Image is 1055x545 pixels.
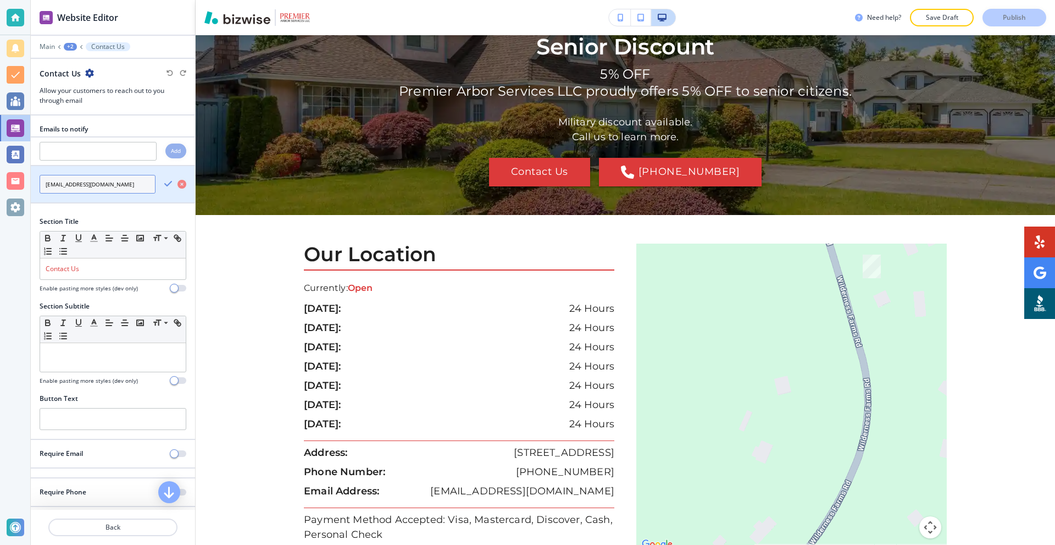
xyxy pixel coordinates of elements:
p: Address: [304,445,347,460]
h3: Need help? [867,13,901,23]
p: 24 Hours [569,321,614,335]
span: Contact Us [46,264,79,273]
p: 24 Hours [569,398,614,412]
p: Premier Arbor Services LLC proudly offers 5% OFF to senior citizens. [304,82,947,100]
p: [PHONE_NUMBER] [516,465,614,480]
h2: Require Phone [40,487,86,497]
p: [EMAIL_ADDRESS][DOMAIN_NAME] [430,484,614,499]
p: 24 Hours [569,378,614,393]
button: Main [40,43,55,51]
p: 24 Hours [569,340,614,355]
p: Payment Method Accepted: Visa, Mastercard, Discover, Cash, Personal Check [304,513,614,542]
button: Back [48,519,177,536]
h4: Enable pasting more styles (dev only) [40,284,138,293]
button: Contact Us [489,158,590,186]
h2: Emails to notify [40,124,88,134]
p: Phone Number: [304,465,385,480]
h2: Button Text [40,394,78,404]
p: Contact Us [91,43,125,51]
button: Save Draft [910,9,974,26]
p: [DATE]: [304,321,341,335]
img: Your Logo [280,13,310,22]
p: Email Address: [304,484,379,499]
h2: Section Title [40,217,79,227]
h3: Our Location [304,244,614,271]
p: Open [348,282,373,295]
p: [DATE]: [304,378,341,393]
p: Back [49,522,176,532]
p: 5% OFF [304,65,947,82]
button: Map camera controls [919,516,941,538]
a: Social media link to google account [1024,257,1055,288]
p: Save Draft [924,13,959,23]
p: [DATE]: [304,417,341,432]
a: Social media link to yelp account [1024,227,1055,257]
button: +2 [64,43,77,51]
p: [DATE]: [304,398,341,412]
p: Senior Discount [304,35,947,59]
h4: Add [171,147,181,155]
h3: Allow your customers to reach out to you through email [40,86,186,106]
p: [DATE]: [304,340,341,355]
a: [PHONE_NUMBER] [599,158,762,186]
img: Bizwise Logo [204,11,270,24]
p: Military discount available. [304,115,947,130]
p: [DATE]: [304,359,341,374]
h2: Contact Us [40,68,81,79]
h2: Section Subtitle [40,301,90,311]
p: [STREET_ADDRESS] [514,445,614,460]
p: 24 Hours [569,301,614,316]
h2: Require Email [40,449,83,459]
p: 24 Hours [569,417,614,432]
p: Currently: [304,282,348,295]
button: Contact Us [86,42,130,51]
p: [DATE]: [304,301,341,316]
p: Call us to learn more. [304,130,947,145]
p: 24 Hours [569,359,614,374]
h4: Enable pasting more styles (dev only) [40,377,138,385]
h2: Website Editor [57,11,118,24]
img: editor icon [40,11,53,24]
